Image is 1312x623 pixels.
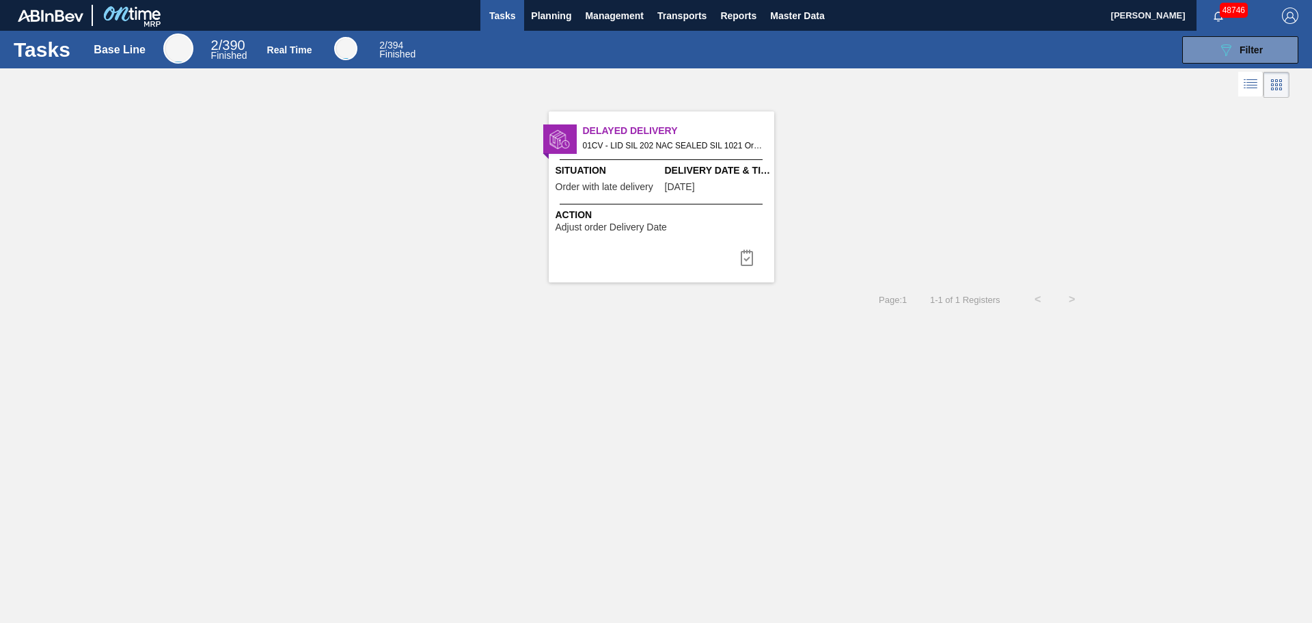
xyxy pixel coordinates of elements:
[94,44,146,56] div: Base Line
[665,182,695,192] span: 08/07/2025,
[487,8,517,24] span: Tasks
[211,38,219,53] span: 2
[1220,3,1248,18] span: 48746
[730,244,763,271] button: icon-task complete
[556,208,771,222] span: Action
[657,8,707,24] span: Transports
[879,295,907,305] span: Page : 1
[583,138,763,153] span: 01CV - LID SIL 202 NAC SEALED SIL 1021 Order - 766308
[556,182,653,192] span: Order with late delivery
[18,10,83,22] img: TNhmsLtSVTkK8tSr43FrP2fwEKptu5GPRR3wAAAABJRU5ErkJggg==
[1021,282,1055,317] button: <
[379,40,385,51] span: 2
[211,38,245,53] span: / 390
[549,129,570,150] img: status
[739,250,755,266] img: icon-task complete
[211,40,247,60] div: Base Line
[1282,8,1298,24] img: Logout
[334,37,357,60] div: Real Time
[1197,6,1240,25] button: Notifications
[211,50,247,61] span: Finished
[583,124,774,138] span: Delayed Delivery
[531,8,571,24] span: Planning
[730,244,763,271] div: Complete task: 6817632
[720,8,756,24] span: Reports
[556,163,661,178] span: Situation
[14,42,74,57] h1: Tasks
[379,40,403,51] span: / 394
[1055,282,1089,317] button: >
[556,222,667,233] span: Adjust order Delivery Date
[665,163,771,178] span: Delivery Date & Time
[927,295,1000,305] span: 1 - 1 of 1 Registers
[1182,36,1298,64] button: Filter
[1263,72,1289,98] div: Card Vision
[267,44,312,55] div: Real Time
[163,34,193,64] div: Base Line
[1240,44,1263,55] span: Filter
[379,41,415,59] div: Real Time
[770,8,824,24] span: Master Data
[379,49,415,59] span: Finished
[1238,72,1263,98] div: List Vision
[585,8,644,24] span: Management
